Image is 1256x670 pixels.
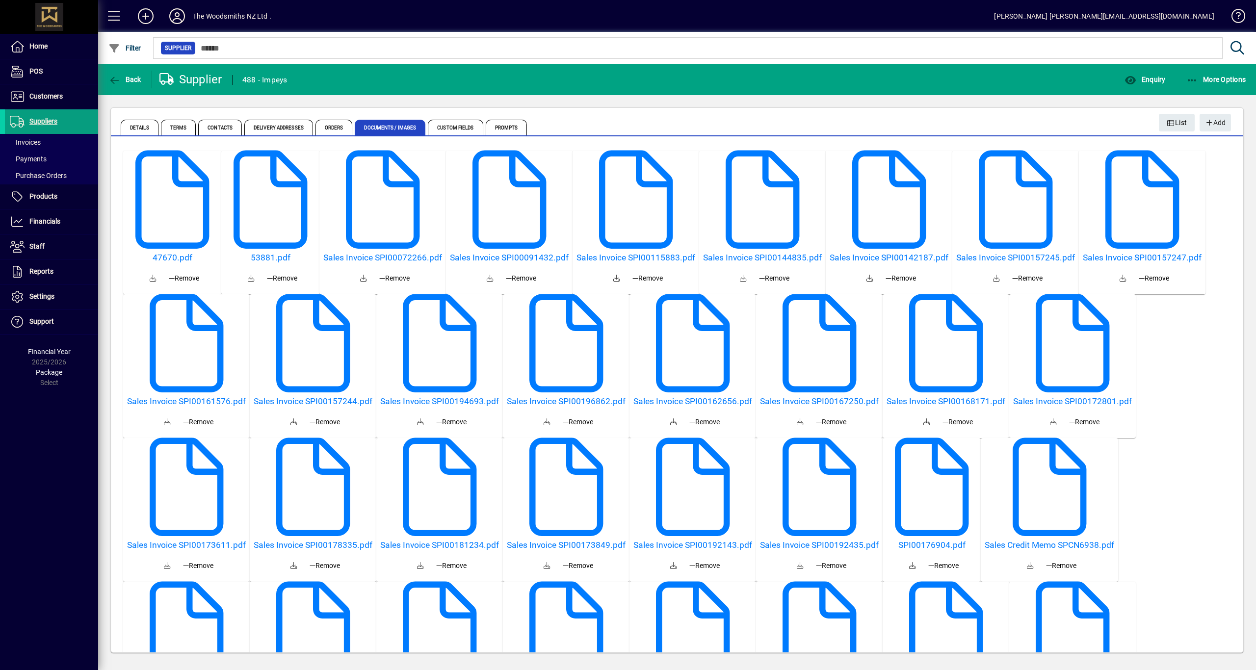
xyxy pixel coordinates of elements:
[559,413,597,431] button: Remove
[1042,411,1065,434] a: Download
[1042,557,1080,574] button: Remove
[29,92,63,100] span: Customers
[576,253,695,263] h5: Sales Invoice SPI00115883.pdf
[1200,114,1231,131] button: Add
[662,554,685,578] a: Download
[830,253,948,263] a: Sales Invoice SPI00142187.pdf
[478,267,502,290] a: Download
[108,76,141,83] span: Back
[352,267,375,290] a: Download
[432,557,471,574] button: Remove
[1069,417,1099,427] span: Remove
[165,269,203,287] button: Remove
[282,411,306,434] a: Download
[436,561,467,571] span: Remove
[1065,413,1103,431] button: Remove
[1204,115,1226,131] span: Add
[689,417,720,427] span: Remove
[760,396,879,407] h5: Sales Invoice SPI00167250.pdf
[901,554,924,578] a: Download
[1046,561,1076,571] span: Remove
[1013,396,1132,407] h5: Sales Invoice SPI00172801.pdf
[632,273,663,283] span: Remove
[29,317,54,325] span: Support
[10,155,47,163] span: Payments
[106,39,144,57] button: Filter
[323,253,442,263] a: Sales Invoice SPI00072266.pdf
[169,273,199,283] span: Remove
[858,267,882,290] a: Download
[183,561,213,571] span: Remove
[563,561,593,571] span: Remove
[244,120,313,135] span: Delivery Addresses
[29,117,57,125] span: Suppliers
[942,417,973,427] span: Remove
[887,396,1005,407] a: Sales Invoice SPI00168171.pdf
[5,284,98,309] a: Settings
[310,561,340,571] span: Remove
[1125,76,1165,83] span: Enquiry
[886,273,916,283] span: Remove
[760,540,879,550] a: Sales Invoice SPI00192435.pdf
[5,34,98,59] a: Home
[1111,267,1135,290] a: Download
[939,413,977,431] button: Remove
[127,540,246,550] a: Sales Invoice SPI00173611.pdf
[379,273,410,283] span: Remove
[5,134,98,151] a: Invoices
[161,120,196,135] span: Terms
[156,554,179,578] a: Download
[10,172,67,180] span: Purchase Orders
[29,217,60,225] span: Financials
[685,413,724,431] button: Remove
[535,554,559,578] a: Download
[5,184,98,209] a: Products
[1012,273,1043,283] span: Remove
[10,138,41,146] span: Invoices
[5,309,98,334] a: Support
[127,396,246,407] h5: Sales Invoice SPI00161576.pdf
[956,253,1075,263] h5: Sales Invoice SPI00157245.pdf
[432,413,471,431] button: Remove
[882,269,920,287] button: Remove
[507,540,626,550] h5: Sales Invoice SPI00173849.pdf
[994,8,1214,24] div: [PERSON_NAME] [PERSON_NAME][EMAIL_ADDRESS][DOMAIN_NAME]
[703,253,822,263] a: Sales Invoice SPI00144835.pdf
[1019,554,1042,578] a: Download
[928,561,959,571] span: Remove
[315,120,353,135] span: Orders
[507,396,626,407] h5: Sales Invoice SPI00196862.pdf
[559,557,597,574] button: Remove
[156,411,179,434] a: Download
[816,417,846,427] span: Remove
[788,411,812,434] a: Download
[225,253,315,263] a: 53881.pdf
[306,413,344,431] button: Remove
[816,561,846,571] span: Remove
[1083,253,1202,263] h5: Sales Invoice SPI00157247.pdf
[887,540,977,550] h5: SPI00176904.pdf
[1008,269,1047,287] button: Remove
[662,411,685,434] a: Download
[127,253,217,263] a: 47670.pdf
[380,540,499,550] h5: Sales Invoice SPI00181234.pdf
[506,273,536,283] span: Remove
[5,59,98,84] a: POS
[985,540,1114,550] a: Sales Credit Memo SPCN6938.pdf
[5,151,98,167] a: Payments
[5,209,98,234] a: Financials
[254,396,372,407] h5: Sales Invoice SPI00157244.pdf
[106,71,144,88] button: Back
[254,540,372,550] h5: Sales Invoice SPI00178335.pdf
[924,557,963,574] button: Remove
[5,259,98,284] a: Reports
[29,292,54,300] span: Settings
[242,72,288,88] div: 488 - Impeys
[633,396,752,407] a: Sales Invoice SPI00162656.pdf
